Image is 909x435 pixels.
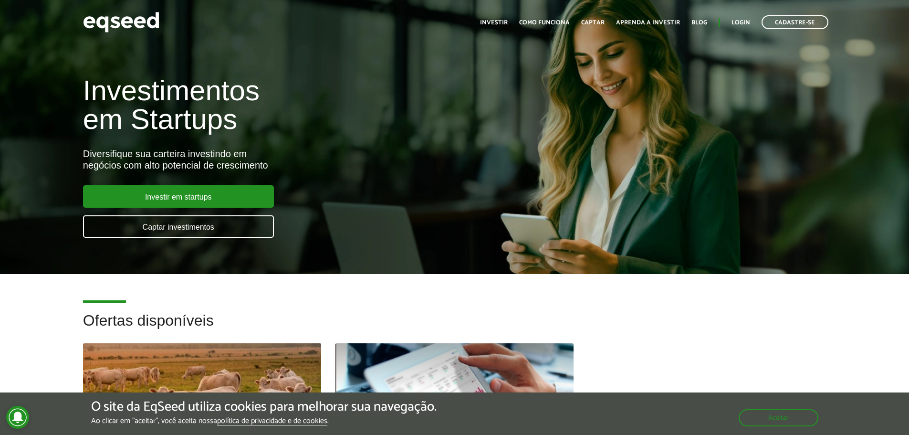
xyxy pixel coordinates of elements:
a: Investir [480,20,508,26]
a: Aprenda a investir [616,20,680,26]
a: Blog [691,20,707,26]
h2: Ofertas disponíveis [83,312,826,343]
a: política de privacidade e de cookies [217,417,327,425]
a: Login [731,20,750,26]
button: Aceitar [739,409,818,426]
a: Captar investimentos [83,215,274,238]
h5: O site da EqSeed utiliza cookies para melhorar sua navegação. [91,400,437,414]
a: Como funciona [519,20,570,26]
h1: Investimentos em Startups [83,76,523,134]
img: EqSeed [83,10,159,35]
a: Investir em startups [83,185,274,208]
div: Diversifique sua carteira investindo em negócios com alto potencial de crescimento [83,148,523,171]
a: Captar [581,20,605,26]
a: Cadastre-se [762,15,828,29]
p: Ao clicar em "aceitar", você aceita nossa . [91,416,437,425]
